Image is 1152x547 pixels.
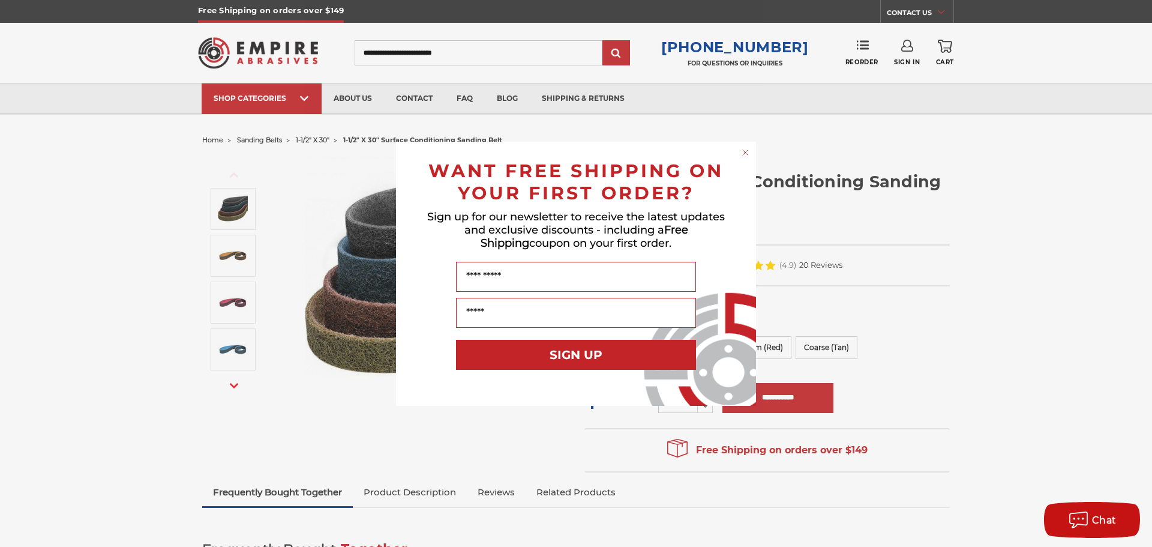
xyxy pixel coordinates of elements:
span: Chat [1092,515,1117,526]
span: Sign up for our newsletter to receive the latest updates and exclusive discounts - including a co... [427,210,725,250]
button: SIGN UP [456,340,696,370]
span: WANT FREE SHIPPING ON YOUR FIRST ORDER? [428,160,724,204]
span: Free Shipping [481,223,688,250]
button: Chat [1044,502,1140,538]
button: Close dialog [739,147,751,159]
